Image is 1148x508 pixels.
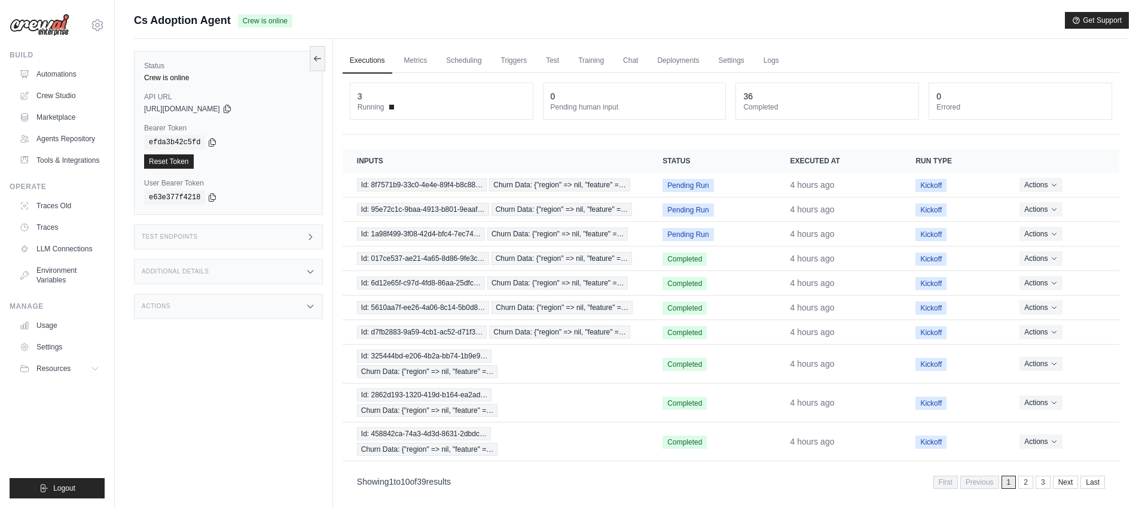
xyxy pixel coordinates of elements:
[650,48,706,74] a: Deployments
[53,483,75,493] span: Logout
[551,102,719,112] dt: Pending human input
[357,252,489,265] span: Id: 017ce537-ae21-4a65-8d86-9fe3c…
[1065,12,1129,29] button: Get Support
[790,254,835,263] time: September 28, 2025 at 18:00 PDT
[439,48,488,74] a: Scheduling
[142,233,198,241] h3: Test Endpoints
[14,129,105,148] a: Agents Repository
[357,203,634,216] a: View execution details for Id
[915,436,947,449] span: Kickoff
[144,61,313,71] label: Status
[790,229,835,239] time: September 28, 2025 at 18:00 PDT
[915,253,947,266] span: Kickoff
[397,48,435,74] a: Metrics
[711,48,751,74] a: Settings
[144,123,313,133] label: Bearer Token
[1080,476,1105,489] a: Last
[357,301,490,314] span: Id: 5610aa7f-ee26-4a06-8c14-5b0d8…
[144,104,220,114] span: [URL][DOMAIN_NAME]
[343,48,392,74] a: Executions
[790,437,835,446] time: September 28, 2025 at 18:00 PDT
[14,359,105,378] button: Resources
[790,327,835,337] time: September 28, 2025 at 18:00 PDT
[790,359,835,369] time: September 28, 2025 at 18:00 PDT
[915,179,947,192] span: Kickoff
[790,278,835,288] time: September 28, 2025 at 18:00 PDT
[358,102,384,112] span: Running
[1019,178,1062,192] button: Actions for execution
[790,303,835,312] time: September 28, 2025 at 18:00 PDT
[357,365,498,378] span: Churn Data: {"region" => nil, "feature" =…
[134,12,231,29] span: Cs Adoption Agent
[357,349,634,378] a: View execution details for Id
[10,478,105,498] button: Logout
[10,302,105,311] div: Manage
[357,349,492,363] span: Id: 325444bd-e206-4b2a-bb74-1b9e9…
[14,316,105,335] a: Usage
[14,86,105,105] a: Crew Studio
[14,218,105,237] a: Traces
[238,14,292,28] span: Crew is online
[915,397,947,410] span: Kickoff
[776,149,902,173] th: Executed at
[1019,396,1062,410] button: Actions for execution
[662,203,713,217] span: Pending Run
[915,302,947,315] span: Kickoff
[743,90,753,102] div: 36
[915,358,947,371] span: Kickoff
[144,154,194,169] a: Reset Token
[36,364,71,373] span: Resources
[10,50,105,60] div: Build
[489,326,630,339] span: Churn Data: {"region" => nil, "feature" =…
[662,277,707,290] span: Completed
[662,253,707,266] span: Completed
[14,337,105,357] a: Settings
[1019,227,1062,241] button: Actions for execution
[142,303,170,310] h3: Actions
[357,326,487,339] span: Id: d7fb2883-9a59-4cb1-ac52-d71f3…
[743,102,911,112] dt: Completed
[417,477,426,486] span: 39
[357,178,634,191] a: View execution details for Id
[343,149,649,173] th: Inputs
[14,65,105,84] a: Automations
[357,178,487,191] span: Id: 8f7571b9-33c0-4e4e-89f4-b8c88…
[357,326,634,339] a: View execution details for Id
[357,443,498,456] span: Churn Data: {"region" => nil, "feature" =…
[358,90,362,102] div: 3
[144,190,205,205] code: e63e377f4218
[14,151,105,170] a: Tools & Integrations
[571,48,611,74] a: Training
[790,180,835,190] time: September 28, 2025 at 18:00 PDT
[142,268,209,275] h3: Additional Details
[1019,300,1062,315] button: Actions for execution
[1002,476,1016,489] span: 1
[1019,251,1062,266] button: Actions for execution
[756,48,786,74] a: Logs
[960,476,999,489] span: Previous
[357,476,451,488] p: Showing to of results
[1019,357,1062,371] button: Actions for execution
[648,149,775,173] th: Status
[936,90,941,102] div: 0
[1088,451,1148,508] iframe: Chat Widget
[357,227,634,241] a: View execution details for Id
[489,178,630,191] span: Churn Data: {"region" => nil, "feature" =…
[401,477,410,486] span: 10
[487,227,628,241] span: Churn Data: {"region" => nil, "feature" =…
[936,102,1104,112] dt: Errored
[933,476,958,489] span: First
[144,178,313,188] label: User Bearer Token
[915,228,947,241] span: Kickoff
[901,149,1005,173] th: Run Type
[662,302,707,315] span: Completed
[357,388,492,401] span: Id: 2862d193-1320-419d-b164-ea2ad…
[915,203,947,217] span: Kickoff
[662,397,707,410] span: Completed
[487,276,628,290] span: Churn Data: {"region" => nil, "feature" =…
[357,388,634,417] a: View execution details for Id
[1019,434,1062,449] button: Actions for execution
[1019,276,1062,290] button: Actions for execution
[357,276,634,290] a: View execution details for Id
